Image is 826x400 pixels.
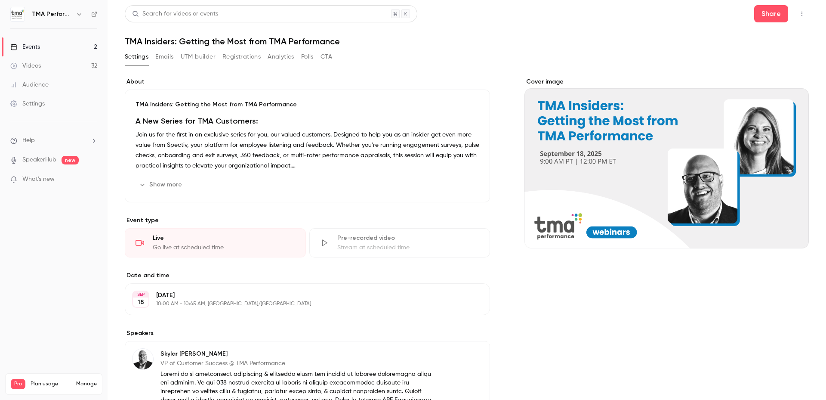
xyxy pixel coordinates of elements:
div: Live [153,234,295,242]
button: Polls [301,50,314,64]
button: CTA [321,50,332,64]
div: Settings [10,99,45,108]
h1: A New Series for TMA Customers: [136,116,479,126]
div: Pre-recorded videoStream at scheduled time [309,228,490,257]
button: Analytics [268,50,294,64]
button: Settings [125,50,148,64]
button: Share [754,5,788,22]
p: Event type [125,216,490,225]
label: Speakers [125,329,490,338]
p: [DATE] [156,291,444,300]
div: Audience [10,81,49,89]
p: TMA Insiders: Getting the Most from TMA Performance [136,100,479,109]
iframe: Noticeable Trigger [87,176,97,183]
button: Registrations [222,50,261,64]
div: Events [10,43,40,51]
p: Join us for the first in an exclusive series for you, our valued customers. Designed to help you ... [136,130,479,171]
button: Show more [136,178,187,192]
label: Cover image [524,78,809,86]
p: VP of Customer Success @ TMA Performance [160,359,434,368]
label: About [125,78,490,86]
span: new [62,156,79,164]
h1: TMA Insiders: Getting the Most from TMA Performance [125,36,809,47]
h6: TMA Performance (formerly DecisionWise) [32,10,72,19]
span: Pro [11,379,25,389]
p: 10:00 AM - 10:45 AM, [GEOGRAPHIC_DATA]/[GEOGRAPHIC_DATA] [156,301,444,307]
div: Search for videos or events [132,9,218,19]
li: help-dropdown-opener [10,136,97,145]
div: SEP [133,291,148,298]
span: What's new [22,175,55,184]
div: LiveGo live at scheduled time [125,228,306,257]
img: Skylar de Jong [133,349,153,369]
img: TMA Performance (formerly DecisionWise) [11,7,25,21]
div: Videos [10,62,41,70]
div: Go live at scheduled time [153,243,295,252]
button: Emails [155,50,173,64]
span: Help [22,136,35,145]
p: Skylar [PERSON_NAME] [160,350,434,358]
section: Cover image [524,78,809,248]
label: Date and time [125,271,490,280]
a: Manage [76,381,97,388]
a: SpeakerHub [22,155,56,164]
button: UTM builder [181,50,216,64]
div: Stream at scheduled time [337,243,480,252]
span: Plan usage [31,381,71,388]
p: 18 [138,298,144,307]
div: Pre-recorded video [337,234,480,242]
